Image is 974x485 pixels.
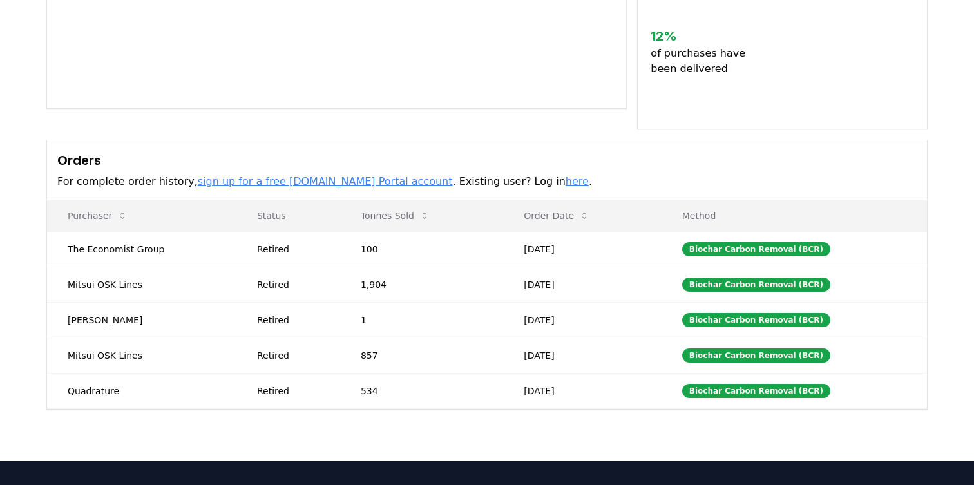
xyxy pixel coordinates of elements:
[340,302,503,338] td: 1
[57,151,917,170] h3: Orders
[503,373,661,408] td: [DATE]
[503,302,661,338] td: [DATE]
[257,243,330,256] div: Retired
[47,302,236,338] td: [PERSON_NAME]
[340,373,503,408] td: 534
[651,46,756,77] p: of purchases have been delivered
[682,242,830,256] div: Biochar Carbon Removal (BCR)
[198,175,453,187] a: sign up for a free [DOMAIN_NAME] Portal account
[57,174,917,189] p: For complete order history, . Existing user? Log in .
[503,338,661,373] td: [DATE]
[350,203,440,229] button: Tonnes Sold
[682,313,830,327] div: Biochar Carbon Removal (BCR)
[682,384,830,398] div: Biochar Carbon Removal (BCR)
[503,231,661,267] td: [DATE]
[682,278,830,292] div: Biochar Carbon Removal (BCR)
[47,231,236,267] td: The Economist Group
[47,373,236,408] td: Quadrature
[651,26,756,46] h3: 12 %
[566,175,589,187] a: here
[682,348,830,363] div: Biochar Carbon Removal (BCR)
[340,338,503,373] td: 857
[247,209,330,222] p: Status
[503,267,661,302] td: [DATE]
[257,385,330,397] div: Retired
[47,338,236,373] td: Mitsui OSK Lines
[257,349,330,362] div: Retired
[57,203,138,229] button: Purchaser
[340,231,503,267] td: 100
[672,209,917,222] p: Method
[513,203,600,229] button: Order Date
[257,278,330,291] div: Retired
[47,267,236,302] td: Mitsui OSK Lines
[340,267,503,302] td: 1,904
[257,314,330,327] div: Retired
